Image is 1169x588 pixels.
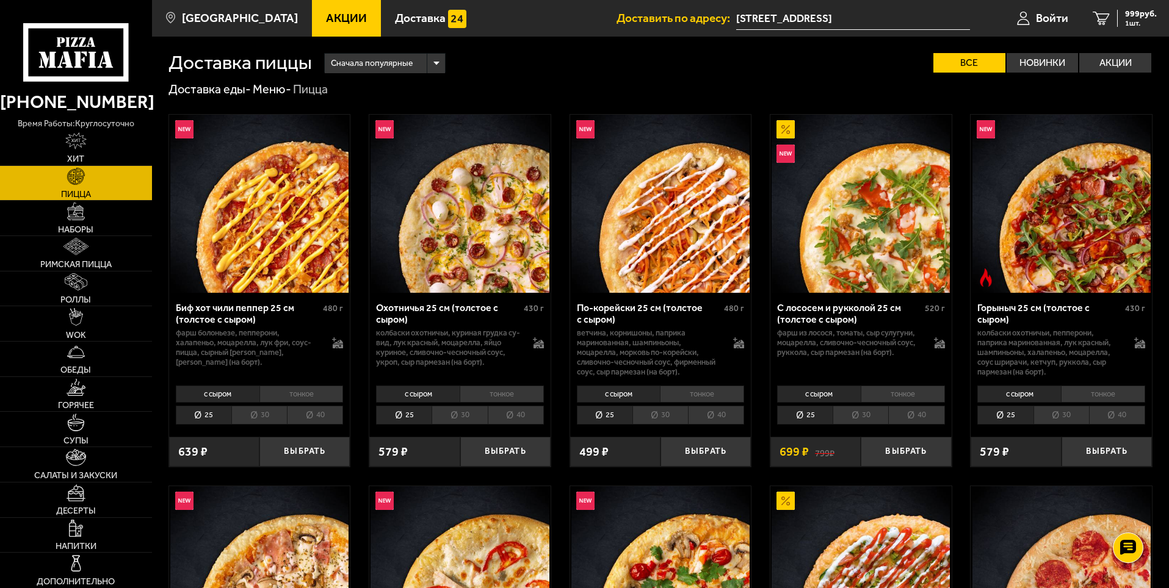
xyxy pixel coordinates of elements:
[724,303,744,314] span: 480 г
[980,446,1009,458] span: 579 ₽
[259,437,350,467] button: Выбрать
[168,82,251,96] a: Доставка еды-
[736,7,970,30] input: Ваш адрес доставки
[977,268,995,287] img: Острое блюдо
[326,12,367,24] span: Акции
[376,385,460,403] li: с сыром
[777,385,861,403] li: с сыром
[170,115,349,293] img: Биф хот чили пеппер 25 см (толстое с сыром)
[1125,20,1157,27] span: 1 шт.
[63,436,89,445] span: Супы
[60,295,91,304] span: Роллы
[375,120,394,138] img: Новинка
[861,437,951,467] button: Выбрать
[376,302,521,325] div: Охотничья 25 см (толстое с сыром)
[577,385,661,403] li: с сыром
[833,406,888,425] li: 30
[888,406,944,425] li: 40
[371,115,549,293] img: Охотничья 25 см (толстое с сыром)
[861,385,945,403] li: тонкое
[777,328,922,357] p: фарш из лосося, томаты, сыр сулугуни, моцарелла, сливочно-чесночный соус, руккола, сыр пармезан (...
[66,331,86,339] span: WOK
[977,406,1033,425] li: 25
[925,303,945,314] span: 520 г
[770,115,952,293] a: АкционныйНовинкаС лососем и рукколой 25 см (толстое с сыром)
[524,303,544,314] span: 430 г
[169,115,350,293] a: НовинкаБиф хот чили пеппер 25 см (толстое с сыром)
[776,492,795,510] img: Акционный
[56,506,96,515] span: Десерты
[331,52,413,75] span: Сначала популярные
[571,115,750,293] img: По-корейски 25 см (толстое с сыром)
[660,385,744,403] li: тонкое
[577,302,722,325] div: По-корейски 25 см (толстое с сыром)
[175,492,194,510] img: Новинка
[772,115,950,293] img: С лососем и рукколой 25 см (толстое с сыром)
[661,437,751,467] button: Выбрать
[1062,437,1152,467] button: Выбрать
[1125,303,1145,314] span: 430 г
[56,542,96,550] span: Напитки
[58,225,93,234] span: Наборы
[432,406,487,425] li: 30
[780,446,809,458] span: 699 ₽
[287,406,343,425] li: 40
[182,12,298,24] span: [GEOGRAPHIC_DATA]
[577,328,722,377] p: ветчина, корнишоны, паприка маринованная, шампиньоны, моцарелла, морковь по-корейски, сливочно-че...
[570,115,751,293] a: НовинкаПо-корейски 25 см (толстое с сыром)
[376,328,521,367] p: колбаски охотничьи, куриная грудка су-вид, лук красный, моцарелла, яйцо куриное, сливочно-чесночн...
[632,406,688,425] li: 30
[34,471,117,479] span: Салаты и закуски
[448,10,466,28] img: 15daf4d41897b9f0e9f617042186c801.svg
[776,145,795,163] img: Новинка
[259,385,344,403] li: тонкое
[815,446,834,458] s: 799 ₽
[375,492,394,510] img: Новинка
[933,53,1005,73] label: Все
[576,120,595,138] img: Новинка
[1033,406,1089,425] li: 30
[488,406,544,425] li: 40
[971,115,1152,293] a: НовинкаОстрое блюдоГорыныч 25 см (толстое с сыром)
[1036,12,1068,24] span: Войти
[67,154,84,163] span: Хит
[977,120,995,138] img: Новинка
[37,577,115,586] span: Дополнительно
[395,12,446,24] span: Доставка
[688,406,744,425] li: 40
[176,328,320,367] p: фарш болоньезе, пепперони, халапеньо, моцарелла, лук фри, соус-пицца, сырный [PERSON_NAME], [PERS...
[231,406,287,425] li: 30
[376,406,432,425] li: 25
[579,446,609,458] span: 499 ₽
[460,437,551,467] button: Выбрать
[369,115,551,293] a: НовинкаОхотничья 25 см (толстое с сыром)
[977,385,1061,403] li: с сыром
[178,446,208,458] span: 639 ₽
[176,302,320,325] div: Биф хот чили пеппер 25 см (толстое с сыром)
[777,406,833,425] li: 25
[323,303,343,314] span: 480 г
[617,12,736,24] span: Доставить по адресу:
[253,82,291,96] a: Меню-
[176,406,231,425] li: 25
[176,385,259,403] li: с сыром
[293,82,328,98] div: Пицца
[576,492,595,510] img: Новинка
[977,328,1122,377] p: колбаски Охотничьи, пепперони, паприка маринованная, лук красный, шампиньоны, халапеньо, моцарелл...
[40,260,112,268] span: Римская пицца
[61,190,91,198] span: Пицца
[378,446,408,458] span: 579 ₽
[972,115,1151,293] img: Горыныч 25 см (толстое с сыром)
[977,302,1122,325] div: Горыныч 25 см (толстое с сыром)
[577,406,632,425] li: 25
[168,53,312,73] h1: Доставка пиццы
[175,120,194,138] img: Новинка
[1089,406,1145,425] li: 40
[58,401,94,409] span: Горячее
[777,302,922,325] div: С лососем и рукколой 25 см (толстое с сыром)
[1079,53,1151,73] label: Акции
[1007,53,1079,73] label: Новинки
[60,365,91,374] span: Обеды
[1125,10,1157,18] span: 999 руб.
[460,385,544,403] li: тонкое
